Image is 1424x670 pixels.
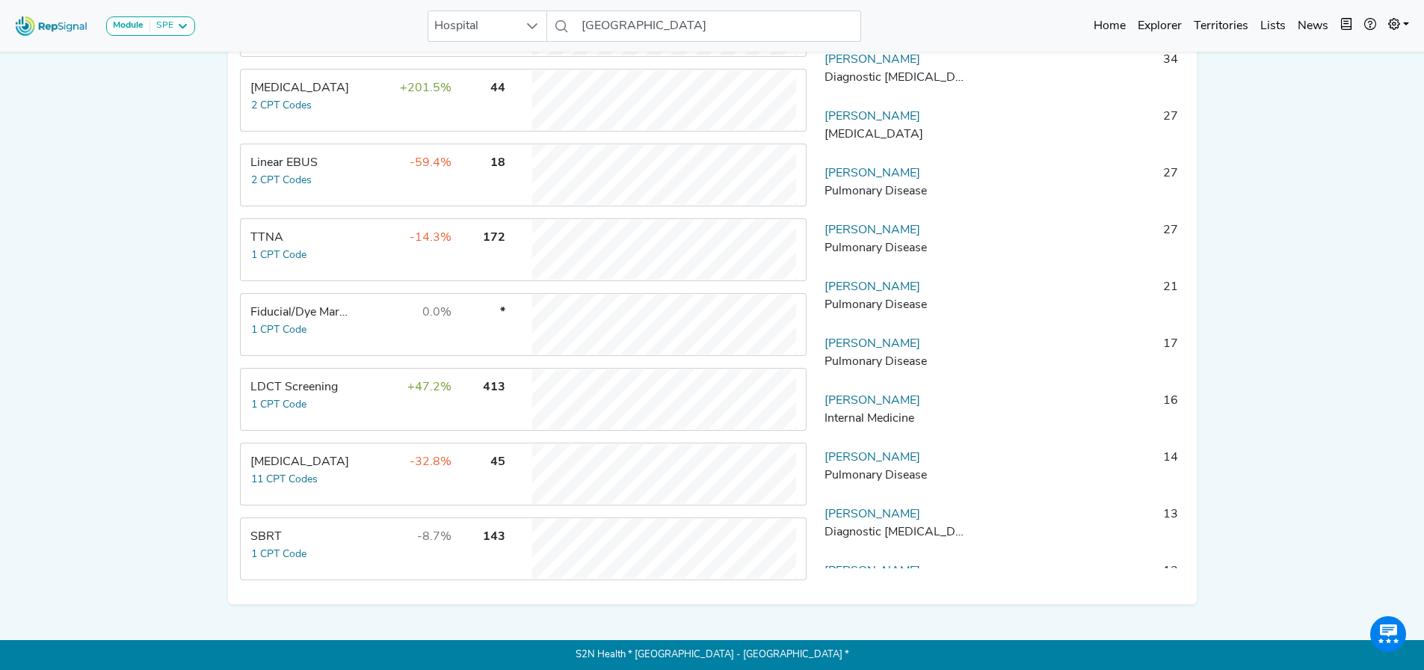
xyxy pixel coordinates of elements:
div: Pulmonary Disease [824,353,970,371]
span: 0.0% [422,307,451,319]
div: Internal Medicine [824,410,970,428]
p: S2N Health * [GEOGRAPHIC_DATA] - [GEOGRAPHIC_DATA] * [228,640,1197,670]
div: SBRT [250,528,353,546]
td: 27 [975,221,1185,266]
button: 2 CPT Codes [250,97,312,114]
div: SPE [150,20,173,32]
button: Intel Book [1334,11,1358,41]
a: [PERSON_NAME] [824,338,920,350]
div: Thoracic Surgery [824,126,970,144]
button: 1 CPT Code [250,322,307,339]
a: Home [1088,11,1132,41]
a: [PERSON_NAME] [824,281,920,293]
a: [PERSON_NAME] [824,224,920,236]
span: +47.2% [407,381,451,393]
div: Pulmonary Disease [824,182,970,200]
button: 1 CPT Code [250,546,307,563]
span: 172 [483,232,505,244]
a: Explorer [1132,11,1188,41]
td: 14 [975,449,1185,494]
div: Linear EBUS [250,154,353,172]
span: -59.4% [410,157,451,169]
td: 17 [975,335,1185,380]
div: Diagnostic Radiology [824,523,970,541]
td: 21 [975,278,1185,323]
button: ModuleSPE [106,16,195,36]
span: 44 [490,82,505,94]
a: [PERSON_NAME] [824,452,920,464]
div: Pulmonary Disease [824,239,970,257]
strong: Module [113,21,144,30]
a: [PERSON_NAME] [824,395,920,407]
div: TTNA [250,229,353,247]
a: [PERSON_NAME] [824,167,920,179]
button: 11 CPT Codes [250,471,318,488]
div: Diagnostic Radiology [824,69,970,87]
button: 1 CPT Code [250,396,307,414]
div: Pulmonary Disease [824,296,970,314]
div: LDCT Screening [250,378,353,396]
a: [PERSON_NAME] [824,565,920,577]
div: Transbronchial Biopsy [250,79,353,97]
span: 45 [490,456,505,468]
td: 34 [975,51,1185,96]
td: 16 [975,392,1185,437]
button: 2 CPT Codes [250,172,312,189]
span: -8.7% [417,531,451,543]
a: [PERSON_NAME] [824,54,920,66]
td: 27 [975,108,1185,153]
span: Hospital [428,11,518,41]
span: 413 [483,381,505,393]
td: 13 [975,505,1185,550]
button: 1 CPT Code [250,247,307,264]
a: Lists [1254,11,1292,41]
a: [PERSON_NAME] [824,508,920,520]
td: 27 [975,165,1185,209]
a: Territories [1188,11,1254,41]
span: 18 [490,157,505,169]
span: +201.5% [400,82,451,94]
a: [PERSON_NAME] [824,111,920,123]
a: News [1292,11,1334,41]
span: -14.3% [410,232,451,244]
td: 12 [975,562,1185,607]
div: Fiducial/Dye Marking [250,304,353,322]
span: -32.8% [410,456,451,468]
span: 143 [483,531,505,543]
div: Thoracic Surgery [250,453,353,471]
input: Search a hospital [576,10,861,42]
div: Pulmonary Disease [824,467,970,485]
